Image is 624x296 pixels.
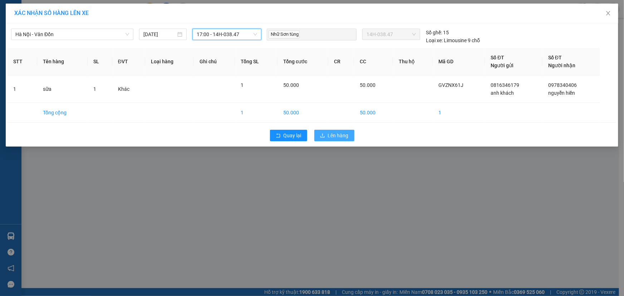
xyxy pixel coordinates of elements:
[426,36,480,44] div: Limousine 9 chỗ
[112,75,145,103] td: Khác
[426,29,442,36] span: Số ghế:
[283,82,299,88] span: 50.000
[605,10,611,16] span: close
[491,63,514,68] span: Người gửi
[548,55,562,60] span: Số ĐT
[367,29,416,40] span: 14H-038.47
[143,30,176,38] input: 12/08/2025
[276,133,281,139] span: rollback
[235,103,277,123] td: 1
[491,55,504,60] span: Số ĐT
[320,133,325,139] span: upload
[426,36,443,44] span: Loại xe:
[88,48,112,75] th: SL
[277,48,328,75] th: Tổng cước
[270,130,307,141] button: rollbackQuay lại
[277,103,328,123] td: 50.000
[112,48,145,75] th: ĐVT
[235,48,277,75] th: Tổng SL
[37,103,88,123] td: Tổng cộng
[491,90,514,96] span: anh khách
[433,48,485,75] th: Mã GD
[197,29,257,40] span: 17:00 - 14H-038.47
[354,103,393,123] td: 50.000
[8,48,37,75] th: STT
[354,48,393,75] th: CC
[360,82,375,88] span: 50.000
[8,75,37,103] td: 1
[284,132,301,139] span: Quay lại
[328,48,354,75] th: CR
[433,103,485,123] td: 1
[426,29,449,36] div: 15
[37,75,88,103] td: sữa
[598,4,618,24] button: Close
[393,48,433,75] th: Thu hộ
[328,132,349,139] span: Lên hàng
[93,86,96,92] span: 1
[37,48,88,75] th: Tên hàng
[269,30,300,39] span: Nhữ Sơn tùng
[491,82,519,88] span: 0816346179
[314,130,354,141] button: uploadLên hàng
[14,10,89,16] span: XÁC NHẬN SỐ HÀNG LÊN XE
[548,82,577,88] span: 0978340406
[145,48,194,75] th: Loại hàng
[241,82,244,88] span: 1
[548,63,575,68] span: Người nhận
[15,29,129,40] span: Hà Nội - Vân Đồn
[194,48,235,75] th: Ghi chú
[548,90,575,96] span: nguyễn hiền
[438,82,463,88] span: GVZNX61J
